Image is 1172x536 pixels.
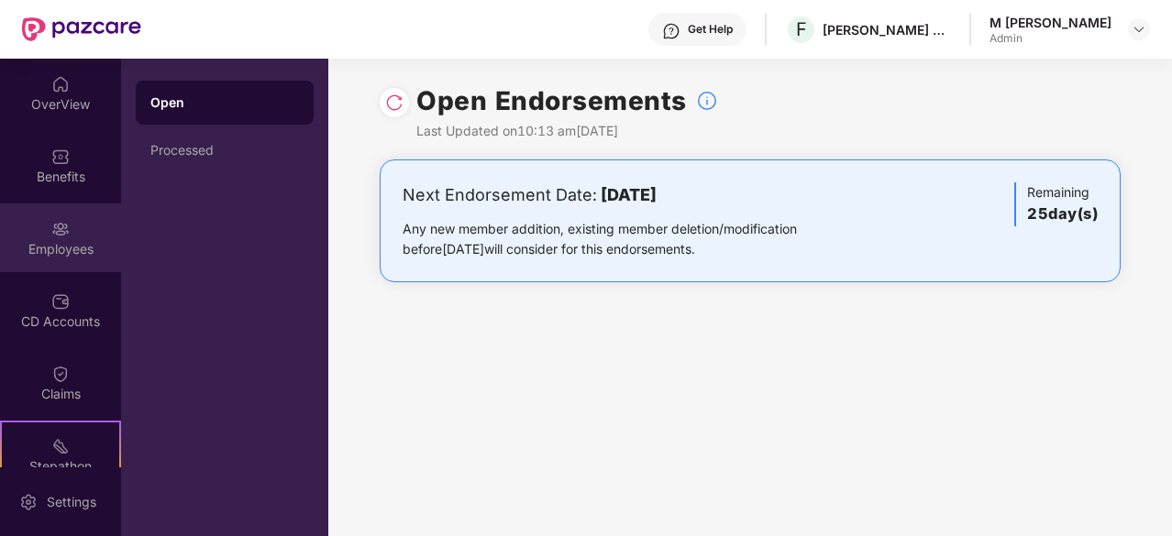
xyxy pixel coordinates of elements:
[41,493,102,511] div: Settings
[51,437,70,455] img: svg+xml;base64,PHN2ZyB4bWxucz0iaHR0cDovL3d3dy53My5vcmcvMjAwMC9zdmciIHdpZHRoPSIyMSIgaGVpZ2h0PSIyMC...
[696,90,718,112] img: svg+xml;base64,PHN2ZyBpZD0iSW5mb18tXzMyeDMyIiBkYXRhLW5hbWU9IkluZm8gLSAzMngzMiIgeG1sbnM9Imh0dHA6Ly...
[416,81,687,121] h1: Open Endorsements
[1132,22,1146,37] img: svg+xml;base64,PHN2ZyBpZD0iRHJvcGRvd24tMzJ4MzIiIHhtbG5zPSJodHRwOi8vd3d3LnczLm9yZy8yMDAwL3N2ZyIgd2...
[403,219,855,259] div: Any new member addition, existing member deletion/modification before [DATE] will consider for th...
[796,18,807,40] span: F
[1027,202,1098,226] h3: 25 day(s)
[990,14,1111,31] div: M [PERSON_NAME]
[19,493,38,511] img: svg+xml;base64,PHN2ZyBpZD0iU2V0dGluZy0yMHgyMCIgeG1sbnM9Imh0dHA6Ly93d3cudzMub3JnLzIwMDAvc3ZnIiB3aW...
[1014,182,1098,226] div: Remaining
[51,292,70,311] img: svg+xml;base64,PHN2ZyBpZD0iQ0RfQWNjb3VudHMiIGRhdGEtbmFtZT0iQ0QgQWNjb3VudHMiIHhtbG5zPSJodHRwOi8vd3...
[51,365,70,383] img: svg+xml;base64,PHN2ZyBpZD0iQ2xhaW0iIHhtbG5zPSJodHRwOi8vd3d3LnczLm9yZy8yMDAwL3N2ZyIgd2lkdGg9IjIwIi...
[2,457,119,476] div: Stepathon
[51,148,70,166] img: svg+xml;base64,PHN2ZyBpZD0iQmVuZWZpdHMiIHhtbG5zPSJodHRwOi8vd3d3LnczLm9yZy8yMDAwL3N2ZyIgd2lkdGg9Ij...
[662,22,680,40] img: svg+xml;base64,PHN2ZyBpZD0iSGVscC0zMngzMiIgeG1sbnM9Imh0dHA6Ly93d3cudzMub3JnLzIwMDAvc3ZnIiB3aWR0aD...
[51,220,70,238] img: svg+xml;base64,PHN2ZyBpZD0iRW1wbG95ZWVzIiB4bWxucz0iaHR0cDovL3d3dy53My5vcmcvMjAwMC9zdmciIHdpZHRoPS...
[51,75,70,93] img: svg+xml;base64,PHN2ZyBpZD0iSG9tZSIgeG1sbnM9Imh0dHA6Ly93d3cudzMub3JnLzIwMDAvc3ZnIiB3aWR0aD0iMjAiIG...
[416,121,718,141] div: Last Updated on 10:13 am[DATE]
[385,93,404,112] img: svg+xml;base64,PHN2ZyBpZD0iUmVsb2FkLTMyeDMyIiB4bWxucz0iaHR0cDovL3d3dy53My5vcmcvMjAwMC9zdmciIHdpZH...
[403,182,855,208] div: Next Endorsement Date:
[990,31,1111,46] div: Admin
[150,93,299,112] div: Open
[150,143,299,158] div: Processed
[823,21,951,38] div: [PERSON_NAME] & [PERSON_NAME] Labs Private Limited
[688,22,733,37] div: Get Help
[601,185,657,204] b: [DATE]
[22,17,141,41] img: New Pazcare Logo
